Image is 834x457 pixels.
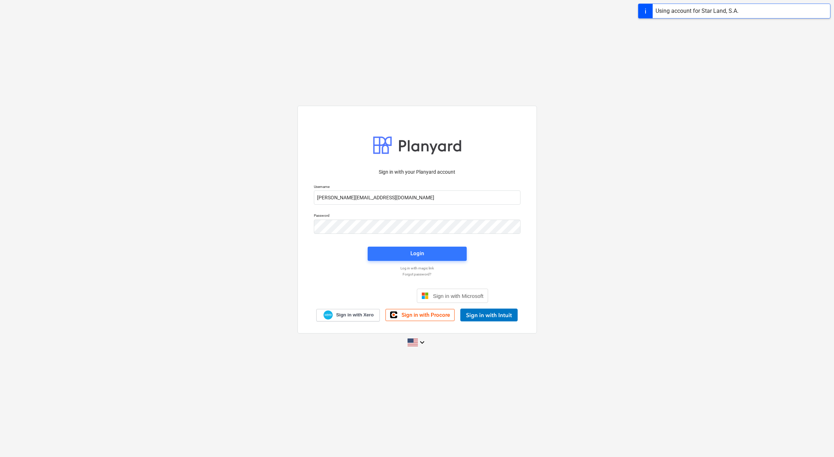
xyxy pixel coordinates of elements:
p: Username [314,184,520,190]
img: Xero logo [323,310,333,320]
a: Forgot password? [310,272,524,277]
a: Sign in with Procore [385,309,455,321]
i: keyboard_arrow_down [418,338,426,347]
p: Password [314,213,520,219]
a: Sign in with Xero [316,309,380,321]
span: Sign in with Xero [336,312,373,318]
button: Login [368,247,467,261]
span: Sign in with Procore [402,312,450,318]
div: Login [410,249,424,258]
a: Log in with magic link [310,266,524,270]
iframe: Sign in with Google Button [342,288,415,304]
div: Using account for Star Land, S.A. [656,7,739,15]
p: Sign in with your Planyard account [314,168,520,176]
img: Microsoft logo [421,292,429,299]
input: Username [314,190,520,205]
span: Sign in with Microsoft [433,293,483,299]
